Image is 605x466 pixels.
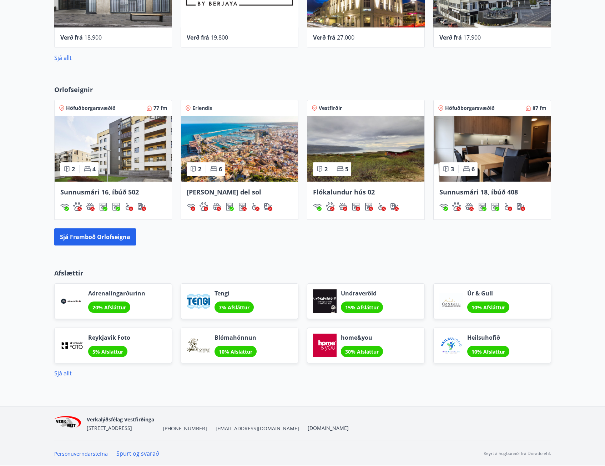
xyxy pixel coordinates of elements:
[341,289,383,297] span: Undraveröld
[216,425,299,432] span: [EMAIL_ADDRESS][DOMAIN_NAME]
[264,202,272,211] div: Hleðslustöð fyrir rafbíla
[324,165,328,173] span: 2
[377,202,386,211] div: Aðgengi fyrir hjólastól
[200,202,208,211] div: Gæludýr
[308,425,349,431] a: [DOMAIN_NAME]
[200,202,208,211] img: pxcaIm5dSOV3FS4whs1soiYWTwFQvksT25a9J10C.svg
[86,202,95,211] img: h89QDIuHlAdpqTriuIvuEWkTH976fOgBEOOeu1mi.svg
[225,202,234,211] img: Dl16BY4EX9PAW649lg1C3oBuIaAsR6QVDQBO2cTm.svg
[198,165,201,173] span: 2
[112,202,120,211] img: hddCLTAnxqFUMr1fxmbGG8zWilo2syolR0f9UjPn.svg
[390,202,399,211] img: nH7E6Gw2rvWFb8XaSdRp44dhkQaj4PJkOoRYItBQ.svg
[54,369,72,377] a: Sjá allt
[345,165,348,173] span: 5
[187,34,209,41] span: Verð frá
[307,116,424,182] img: Paella dish
[326,202,334,211] div: Gæludýr
[54,268,551,278] p: Afslættir
[467,289,509,297] span: Úr & Gull
[116,450,159,457] a: Spurt og svarað
[467,334,509,341] span: Heilsuhofið
[439,202,448,211] div: Þráðlaust net
[219,348,252,355] span: 10% Afsláttur
[73,202,82,211] div: Gæludýr
[72,165,75,173] span: 2
[60,202,69,211] img: HJRyFFsYp6qjeUYhR4dAD8CaCEsnIFYZ05miwXoh.svg
[484,450,551,457] p: Keyrt á hugbúnaði frá Dorado ehf.
[55,116,172,182] img: Paella dish
[516,202,525,211] div: Hleðslustöð fyrir rafbíla
[452,202,461,211] div: Gæludýr
[192,105,212,112] span: Erlendis
[504,202,512,211] img: 8IYIKVZQyRlUC6HQIIUSdjpPGRncJsz2RzLgWvp4.svg
[66,105,116,112] span: Höfuðborgarsvæðið
[478,202,486,211] img: Dl16BY4EX9PAW649lg1C3oBuIaAsR6QVDQBO2cTm.svg
[84,34,102,41] span: 18.900
[445,105,495,112] span: Höfuðborgarsvæðið
[463,34,481,41] span: 17.900
[73,202,82,211] img: pxcaIm5dSOV3FS4whs1soiYWTwFQvksT25a9J10C.svg
[472,165,475,173] span: 6
[439,34,462,41] span: Verð frá
[92,304,126,311] span: 20% Afsláttur
[337,34,354,41] span: 27.000
[92,165,96,173] span: 4
[88,289,145,297] span: Adrenalíngarðurinn
[352,202,360,211] img: Dl16BY4EX9PAW649lg1C3oBuIaAsR6QVDQBO2cTm.svg
[516,202,525,211] img: nH7E6Gw2rvWFb8XaSdRp44dhkQaj4PJkOoRYItBQ.svg
[125,202,133,211] img: 8IYIKVZQyRlUC6HQIIUSdjpPGRncJsz2RzLgWvp4.svg
[465,202,474,211] div: Heitur pottur
[434,116,551,182] img: Paella dish
[326,202,334,211] img: pxcaIm5dSOV3FS4whs1soiYWTwFQvksT25a9J10C.svg
[87,416,154,423] span: Verkalýðsfélag Vestfirðinga
[364,202,373,211] img: hddCLTAnxqFUMr1fxmbGG8zWilo2syolR0f9UjPn.svg
[313,34,336,41] span: Verð frá
[345,348,379,355] span: 30% Afsláttur
[99,202,107,211] img: Dl16BY4EX9PAW649lg1C3oBuIaAsR6QVDQBO2cTm.svg
[212,202,221,211] div: Heitur pottur
[452,202,461,211] img: pxcaIm5dSOV3FS4whs1soiYWTwFQvksT25a9J10C.svg
[377,202,386,211] img: 8IYIKVZQyRlUC6HQIIUSdjpPGRncJsz2RzLgWvp4.svg
[219,165,222,173] span: 6
[219,304,249,311] span: 7% Afsláttur
[478,202,486,211] div: Þvottavél
[313,202,322,211] div: Þráðlaust net
[181,116,298,182] img: Paella dish
[313,188,375,196] span: Flókalundur hús 02
[54,416,81,431] img: jihgzMk4dcgjRAW2aMgpbAqQEG7LZi0j9dOLAUvz.png
[212,202,221,211] img: h89QDIuHlAdpqTriuIvuEWkTH976fOgBEOOeu1mi.svg
[238,202,247,211] div: Þurrkari
[472,304,505,311] span: 10% Afsláttur
[472,348,505,355] span: 10% Afsláttur
[352,202,360,211] div: Þvottavél
[439,188,518,196] span: Sunnusmári 18, íbúð 408
[163,425,207,432] span: [PHONE_NUMBER]
[251,202,259,211] img: 8IYIKVZQyRlUC6HQIIUSdjpPGRncJsz2RzLgWvp4.svg
[137,202,146,211] img: nH7E6Gw2rvWFb8XaSdRp44dhkQaj4PJkOoRYItBQ.svg
[451,165,454,173] span: 3
[60,34,83,41] span: Verð frá
[339,202,347,211] div: Heitur pottur
[54,54,72,62] a: Sjá allt
[238,202,247,211] img: hddCLTAnxqFUMr1fxmbGG8zWilo2syolR0f9UjPn.svg
[313,202,322,211] img: HJRyFFsYp6qjeUYhR4dAD8CaCEsnIFYZ05miwXoh.svg
[99,202,107,211] div: Þvottavél
[215,289,254,297] span: Tengi
[491,202,499,211] img: hddCLTAnxqFUMr1fxmbGG8zWilo2syolR0f9UjPn.svg
[187,202,195,211] div: Þráðlaust net
[251,202,259,211] div: Aðgengi fyrir hjólastól
[54,85,93,94] span: Orlofseignir
[60,202,69,211] div: Þráðlaust net
[153,105,167,112] span: 77 fm
[87,425,132,431] span: [STREET_ADDRESS]
[86,202,95,211] div: Heitur pottur
[88,334,130,341] span: Reykjavik Foto
[504,202,512,211] div: Aðgengi fyrir hjólastól
[187,188,261,196] span: [PERSON_NAME] del sol
[341,334,383,341] span: home&you
[491,202,499,211] div: Þurrkari
[319,105,342,112] span: Vestfirðir
[345,304,379,311] span: 15% Afsláttur
[390,202,399,211] div: Hleðslustöð fyrir rafbíla
[187,202,195,211] img: HJRyFFsYp6qjeUYhR4dAD8CaCEsnIFYZ05miwXoh.svg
